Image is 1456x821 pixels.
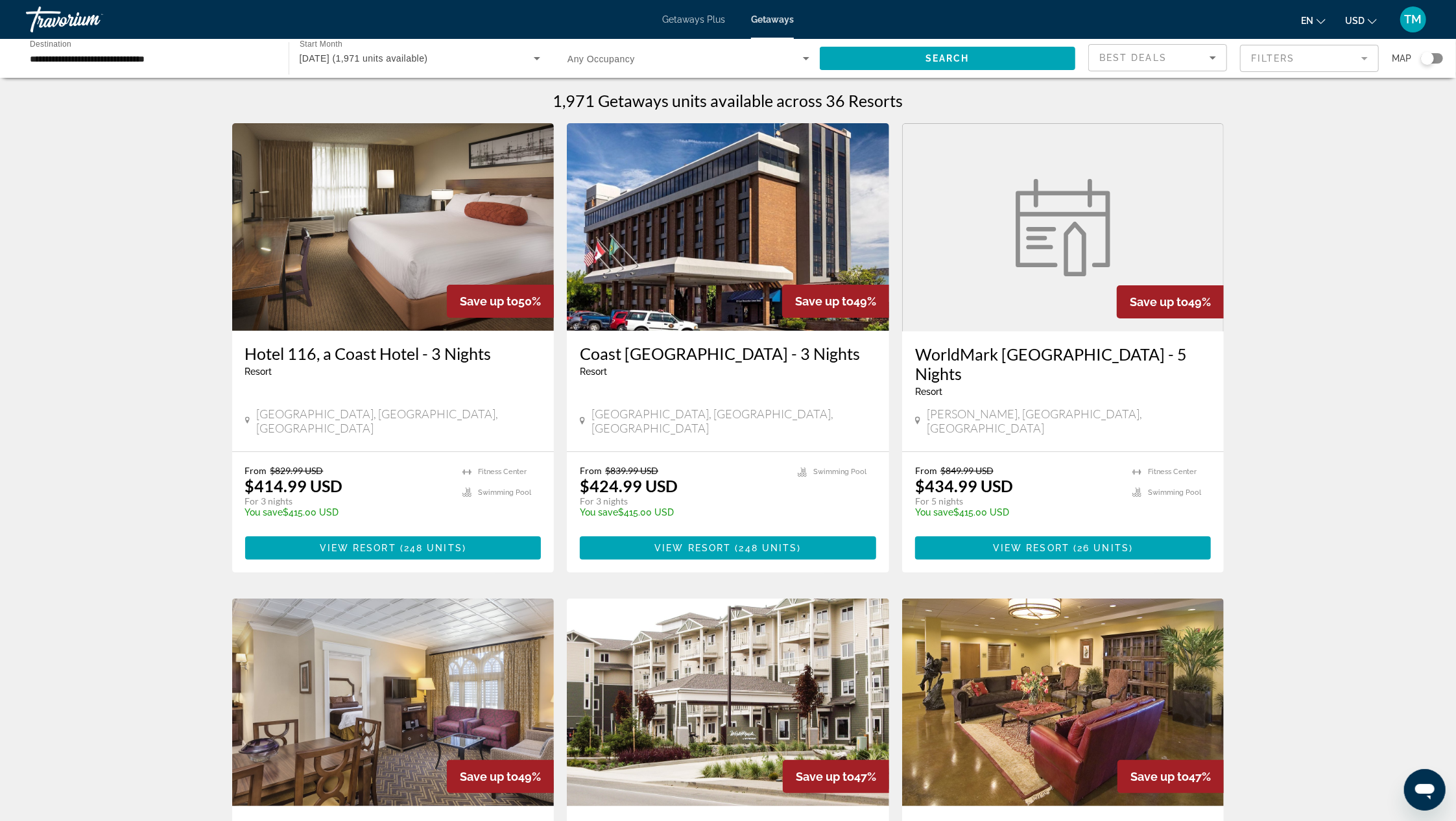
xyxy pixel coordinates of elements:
span: From [245,465,267,476]
p: $415.00 USD [580,507,785,518]
span: Fitness Center [1148,468,1197,476]
div: 49% [782,285,889,318]
a: Coast [GEOGRAPHIC_DATA] - 3 Nights [580,344,876,363]
span: Swimming Pool [813,468,866,476]
a: Getaways Plus [662,14,725,25]
span: ( ) [396,543,466,553]
span: View Resort [993,543,1069,553]
img: RQ79E01X.jpg [567,123,889,331]
button: Change language [1301,11,1326,30]
p: $414.99 USD [245,476,343,495]
img: D980O01X.jpg [902,599,1224,806]
span: Best Deals [1099,53,1167,63]
span: From [915,465,937,476]
p: $415.00 USD [245,507,450,518]
button: Search [820,47,1076,70]
span: [PERSON_NAME], [GEOGRAPHIC_DATA], [GEOGRAPHIC_DATA] [927,407,1211,435]
p: $415.00 USD [915,507,1120,518]
div: 47% [1117,760,1224,793]
span: Save up to [1130,770,1189,783]
span: You save [915,507,953,518]
a: Travorium [26,3,156,36]
span: Save up to [460,770,518,783]
span: Search [925,53,970,64]
button: View Resort(248 units) [245,536,542,560]
span: TM [1405,13,1422,26]
span: Start Month [300,40,342,49]
span: Resort [580,366,607,377]
span: 248 units [404,543,462,553]
span: Swimming Pool [1148,488,1201,497]
span: [DATE] (1,971 units available) [300,53,428,64]
img: A871E01X.jpg [567,599,889,806]
div: 47% [783,760,889,793]
div: 50% [447,285,554,318]
button: Change currency [1345,11,1377,30]
span: $829.99 USD [270,465,324,476]
div: 49% [447,760,554,793]
span: en [1301,16,1313,26]
h1: 1,971 Getaways units available across 36 Resorts [553,91,903,110]
span: Save up to [1130,295,1188,309]
span: Save up to [796,770,854,783]
button: User Menu [1396,6,1430,33]
p: $434.99 USD [915,476,1013,495]
a: Hotel 116, a Coast Hotel - 3 Nights [245,344,542,363]
span: You save [245,507,283,518]
span: View Resort [654,543,731,553]
button: Filter [1240,44,1379,73]
span: Save up to [460,294,518,308]
span: [GEOGRAPHIC_DATA], [GEOGRAPHIC_DATA], [GEOGRAPHIC_DATA] [256,407,541,435]
span: Swimming Pool [478,488,531,497]
button: View Resort(248 units) [580,536,876,560]
span: 26 units [1077,543,1129,553]
span: Resort [915,387,942,397]
span: USD [1345,16,1365,26]
p: For 5 nights [915,495,1120,507]
span: Save up to [795,294,853,308]
a: WorldMark [GEOGRAPHIC_DATA] - 5 Nights [915,344,1211,383]
span: Map [1392,49,1411,67]
span: From [580,465,602,476]
p: For 3 nights [580,495,785,507]
span: Fitness Center [478,468,527,476]
iframe: Button to launch messaging window [1404,769,1446,811]
img: week.svg [1008,179,1118,276]
span: $839.99 USD [605,465,658,476]
span: Any Occupancy [567,54,635,64]
span: Destination [30,40,71,48]
img: 7731I01X.jpg [232,599,555,806]
p: For 3 nights [245,495,450,507]
p: $424.99 USD [580,476,678,495]
span: Resort [245,366,272,377]
span: ( ) [731,543,801,553]
span: ( ) [1069,543,1133,553]
img: RR43I01X.jpg [232,123,555,331]
span: [GEOGRAPHIC_DATA], [GEOGRAPHIC_DATA], [GEOGRAPHIC_DATA] [591,407,876,435]
a: Getaways [751,14,794,25]
span: 248 units [739,543,798,553]
button: View Resort(26 units) [915,536,1211,560]
div: 49% [1117,285,1224,318]
span: $849.99 USD [940,465,994,476]
mat-select: Sort by [1099,50,1216,65]
span: You save [580,507,618,518]
span: View Resort [320,543,396,553]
